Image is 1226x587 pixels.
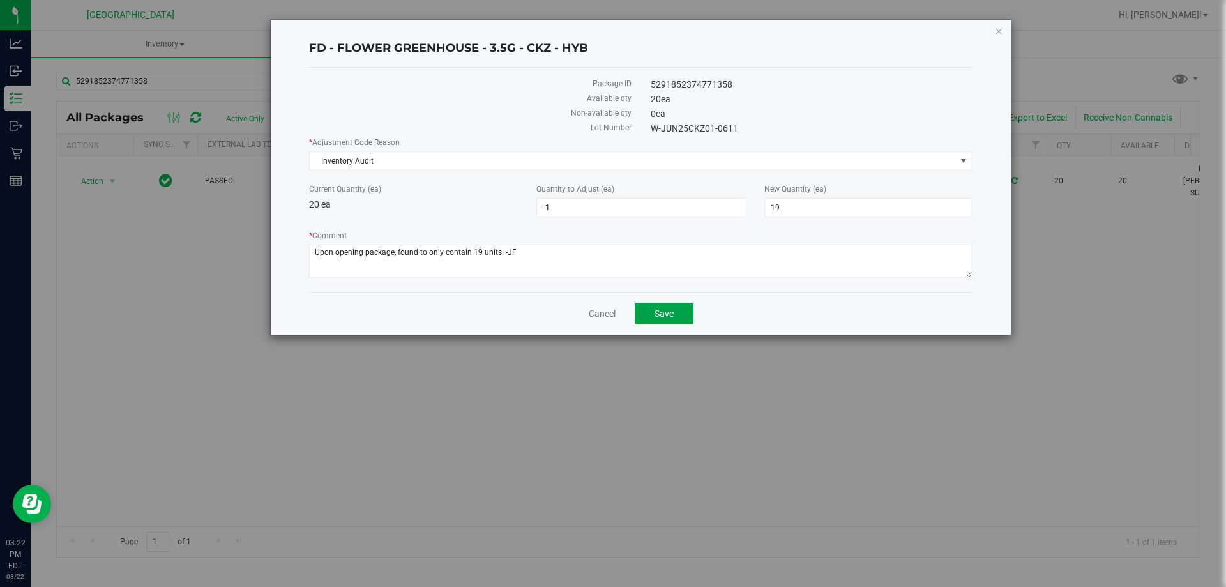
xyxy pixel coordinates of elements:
span: Inventory Audit [310,152,956,170]
h4: FD - FLOWER GREENHOUSE - 3.5G - CKZ - HYB [309,40,972,57]
input: -1 [537,199,744,217]
div: W-JUN25CKZ01-0611 [641,122,983,135]
span: ea [656,109,665,119]
label: Lot Number [309,122,632,133]
span: Save [655,309,674,319]
label: Comment [309,230,972,241]
a: Cancel [589,307,616,320]
span: ea [661,94,670,104]
iframe: Resource center [13,485,51,523]
span: 20 [651,94,670,104]
label: Current Quantity (ea) [309,183,517,195]
span: 20 ea [309,199,331,210]
label: Non-available qty [309,107,632,119]
input: 19 [765,199,972,217]
label: Adjustment Code Reason [309,137,972,148]
span: 0 [651,109,665,119]
label: Quantity to Adjust (ea) [536,183,745,195]
div: 5291852374771358 [641,78,983,91]
span: select [956,152,972,170]
label: New Quantity (ea) [764,183,972,195]
label: Package ID [309,78,632,89]
button: Save [635,303,693,324]
label: Available qty [309,93,632,104]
